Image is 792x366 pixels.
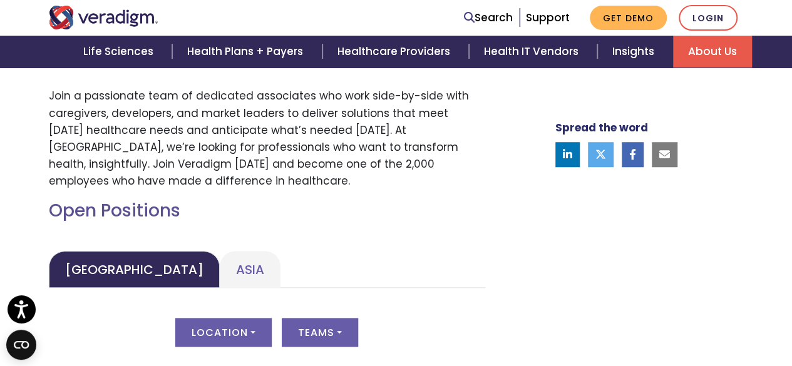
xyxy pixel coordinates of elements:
[282,318,358,347] button: Teams
[220,251,280,288] a: Asia
[322,36,469,68] a: Healthcare Providers
[49,88,485,190] p: Join a passionate team of dedicated associates who work side-by-side with caregivers, developers,...
[590,6,667,30] a: Get Demo
[555,120,648,135] strong: Spread the word
[68,36,172,68] a: Life Sciences
[172,36,322,68] a: Health Plans + Payers
[49,6,158,29] img: Veradigm logo
[6,330,36,360] button: Open CMP widget
[597,36,673,68] a: Insights
[49,200,485,221] h2: Open Positions
[469,36,597,68] a: Health IT Vendors
[175,318,272,347] button: Location
[464,9,513,26] a: Search
[679,5,738,31] a: Login
[49,251,220,288] a: [GEOGRAPHIC_DATA]
[673,36,752,68] a: About Us
[526,10,570,25] a: Support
